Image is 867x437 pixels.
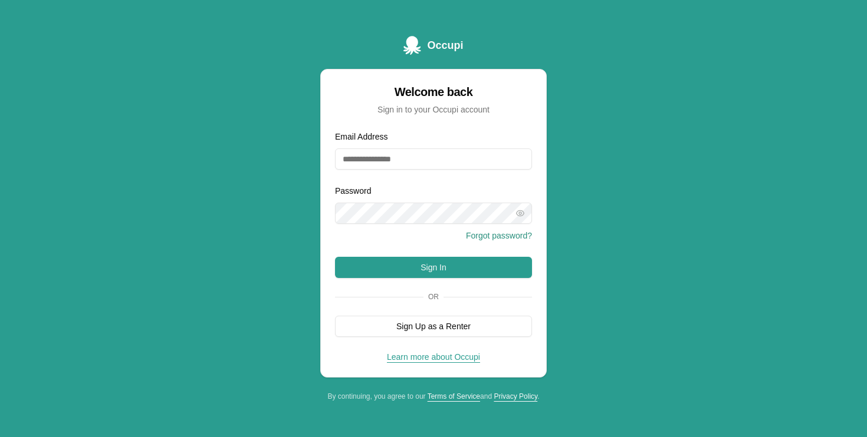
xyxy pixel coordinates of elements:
[427,37,463,54] span: Occupi
[335,257,532,278] button: Sign In
[335,132,387,141] label: Email Address
[320,392,547,401] div: By continuing, you agree to our and .
[466,230,532,241] button: Forgot password?
[428,392,480,400] a: Terms of Service
[335,186,371,196] label: Password
[335,104,532,115] div: Sign in to your Occupi account
[494,392,537,400] a: Privacy Policy
[403,36,463,55] a: Occupi
[335,84,532,100] div: Welcome back
[335,316,532,337] button: Sign Up as a Renter
[387,352,480,362] a: Learn more about Occupi
[423,292,444,302] span: Or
